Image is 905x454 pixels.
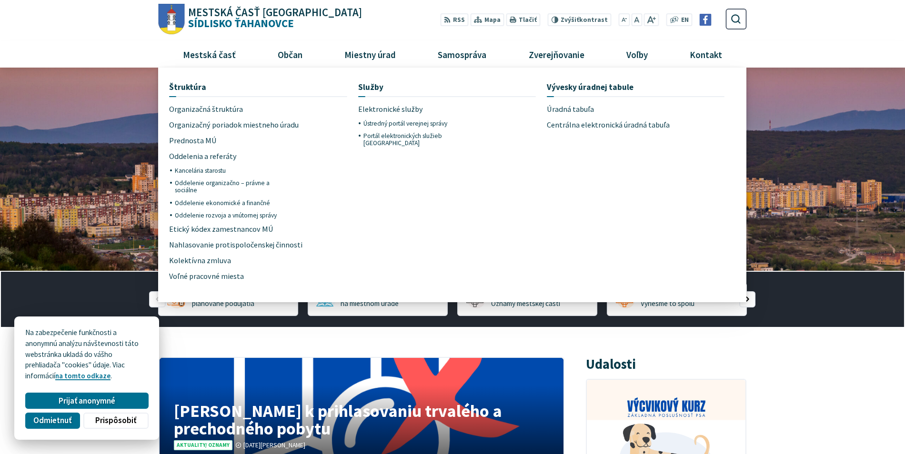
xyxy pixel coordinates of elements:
span: Služby [358,79,383,96]
span: Oddelenia a referáty [169,148,237,164]
a: Prednosta MÚ [169,133,278,148]
a: Centrálna elektronická úradná tabuľa [547,117,725,133]
button: Tlačiť [506,13,540,26]
span: Vyriešme to spolu [641,299,694,308]
span: [DATE][PERSON_NAME] [243,441,305,449]
span: Elektronické služby [358,101,423,117]
a: Nahlasovanie protispoločenskej činnosti [169,237,347,253]
a: Organizačná štruktúra [169,101,278,117]
a: Služby [358,79,536,96]
a: Voľné pracovné miesta [169,269,278,285]
span: na miestnom úrade [341,299,399,308]
span: / Oznamy [205,442,230,448]
span: Etický kódex zamestnancov MÚ [169,222,273,237]
span: Mestská časť [GEOGRAPHIC_DATA] [188,7,362,18]
span: Úradná tabuľa [547,101,594,117]
a: Etický kódex zamestnancov MÚ [169,222,278,237]
h3: Udalosti [586,357,636,372]
a: Úradná tabuľa [547,101,725,117]
a: RSS [440,13,468,26]
a: Kancelária starostu [175,164,278,177]
span: Prispôsobiť [95,415,136,425]
span: plánované podujatia [192,299,254,308]
a: Oddelenie ekonomické a finančné [175,197,278,209]
span: Ústredný portál verejnej správy [363,117,447,129]
h4: [PERSON_NAME] k prihlasovaniu trvalého a prechodného pobytu [174,402,549,436]
span: Kontakt [686,41,725,67]
a: Štruktúra [169,79,347,96]
span: Odmietnuť [33,415,71,425]
a: Samospráva [421,41,504,67]
button: Prispôsobiť [83,413,148,429]
a: Oddelenie rozvoja a vnútornej správy [175,209,278,221]
a: Ústredný portál verejnej správy [363,117,467,129]
span: Vývesky úradnej tabule [547,79,633,96]
a: Oddelenia a referáty [169,148,278,164]
a: Elektronické služby [358,101,467,117]
span: Prijať anonymné [59,396,115,406]
span: Oddelenie ekonomické a finančné [175,197,270,209]
span: Samospráva [434,41,490,67]
span: Občan [274,41,306,67]
span: Mestská časť [180,41,240,67]
button: Odmietnuť [25,413,80,429]
a: Miestny úrad [327,41,413,67]
span: Oddelenie rozvoja a vnútornej správy [175,209,277,221]
a: Kontakt [672,41,739,67]
img: Prejsť na Facebook stránku [700,14,712,26]
span: Zverejňovanie [525,41,588,67]
span: Zvýšiť [561,16,579,24]
span: Organizačný poriadok miestneho úradu [169,117,299,133]
a: Logo Sídlisko Ťahanovce, prejsť na domovskú stránku. [158,4,362,35]
span: Voľby [623,41,651,67]
span: Mapa [484,15,501,25]
span: Centrálna elektronická úradná tabuľa [547,117,670,133]
span: Aktuality [174,440,232,450]
a: Mestská časť [166,41,253,67]
a: Vývesky úradnej tabule [547,79,725,96]
span: RSS [453,15,465,25]
span: EN [681,15,689,25]
span: Voľné pracovné miesta [169,269,244,285]
span: Štruktúra [169,79,206,96]
span: Organizačná štruktúra [169,101,243,117]
span: Nahlasovanie protispoločenskej činnosti [169,237,302,253]
button: Zmenšiť veľkosť písma [618,13,630,26]
span: Miestny úrad [341,41,400,67]
a: na tomto odkaze [55,371,111,380]
button: Zväčšiť veľkosť písma [644,13,659,26]
span: Kancelária starostu [175,164,226,177]
img: Prejsť na domovskú stránku [158,4,184,35]
button: Nastaviť pôvodnú veľkosť písma [632,13,642,26]
a: Mapa [470,13,504,26]
span: Tlačiť [519,16,537,24]
a: Organizačný poriadok miestneho úradu [169,117,347,133]
a: EN [678,15,691,25]
a: Oddelenie organizačno – právne a sociálne [175,177,278,196]
button: Zvýšiťkontrast [548,13,611,26]
div: Nasledujúci slajd [739,291,755,307]
a: Občan [261,41,320,67]
p: Na zabezpečenie funkčnosti a anonymnú analýzu návštevnosti táto webstránka ukladá do vášho prehli... [25,327,148,382]
div: Predošlý slajd [149,291,165,307]
a: Zverejňovanie [511,41,602,67]
span: Kolektívna zmluva [169,253,231,269]
a: Kolektívna zmluva [169,253,278,269]
a: Voľby [609,41,665,67]
a: Portál elektronických služieb [GEOGRAPHIC_DATA] [363,130,467,149]
button: Prijať anonymné [25,393,148,409]
span: Oznamy mestskej časti [491,299,560,308]
span: kontrast [561,16,608,24]
h1: Sídlisko Ťahanovce [184,7,362,29]
span: Prednosta MÚ [169,133,217,148]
